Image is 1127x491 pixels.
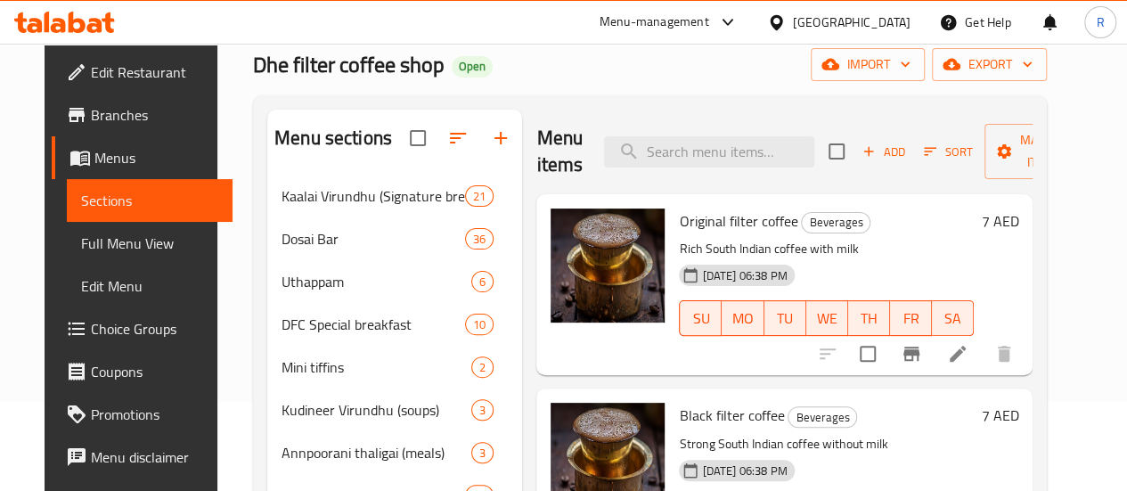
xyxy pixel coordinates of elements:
a: Coupons [52,350,233,393]
button: WE [806,300,848,336]
h6: 7 AED [981,209,1018,233]
div: items [471,356,494,378]
span: Edit Menu [81,275,218,297]
div: Kudineer Virundhu (soups)3 [267,389,522,431]
button: Manage items [984,124,1104,179]
a: Edit Menu [67,265,233,307]
div: Kaalai Virundhu (Signature breakfast)21 [267,175,522,217]
div: items [471,399,494,421]
a: Branches [52,94,233,136]
span: Dosai Bar [282,228,465,250]
span: 36 [466,231,493,248]
button: export [932,48,1047,81]
p: Strong South Indian coffee without milk [679,433,974,455]
a: Sections [67,179,233,222]
span: Dhe filter coffee shop [253,45,445,85]
span: Mini tiffins [282,356,471,378]
span: 3 [472,445,493,462]
img: Original filter coffee [551,209,665,323]
span: WE [813,306,841,331]
span: Annpoorani thaligai (meals) [282,442,471,463]
div: DFC Special breakfast10 [267,303,522,346]
span: Branches [91,104,218,126]
span: Original filter coffee [679,208,797,234]
a: Menu disclaimer [52,436,233,479]
span: Choice Groups [91,318,218,340]
div: Beverages [788,406,857,428]
a: Promotions [52,393,233,436]
span: MO [729,306,756,331]
button: FR [890,300,932,336]
span: R [1096,12,1104,32]
div: items [471,271,494,292]
p: Rich South Indian coffee with milk [679,238,974,260]
span: DFC Special breakfast [282,314,465,335]
div: Uthappam6 [267,260,522,303]
span: Full Menu View [81,233,218,254]
span: Sections [81,190,218,211]
span: Open [452,59,493,74]
span: Add [860,142,908,162]
button: Add [855,138,912,166]
span: Edit Restaurant [91,61,218,83]
span: SA [939,306,967,331]
button: Add section [479,117,522,160]
span: 10 [466,316,493,333]
button: import [811,48,925,81]
span: Sort [924,142,973,162]
span: Sort sections [437,117,479,160]
a: Choice Groups [52,307,233,350]
span: 6 [472,274,493,291]
span: [DATE] 06:38 PM [695,462,794,479]
div: Mini tiffins2 [267,346,522,389]
span: Select all sections [399,119,437,157]
a: Edit Restaurant [52,51,233,94]
div: Dosai Bar36 [267,217,522,260]
h6: 7 AED [981,403,1018,428]
span: FR [897,306,925,331]
div: items [471,442,494,463]
input: search [604,136,814,168]
span: 2 [472,359,493,376]
div: Menu-management [600,12,709,33]
span: Coupons [91,361,218,382]
span: Promotions [91,404,218,425]
span: Select section [818,133,855,170]
div: Open [452,56,493,78]
span: 3 [472,402,493,419]
span: Menu disclaimer [91,446,218,468]
span: TU [772,306,799,331]
a: Full Menu View [67,222,233,265]
div: items [465,314,494,335]
div: items [465,185,494,207]
button: SU [679,300,722,336]
div: Annpoorani thaligai (meals)3 [267,431,522,474]
span: Add item [855,138,912,166]
span: import [825,53,911,76]
span: Kudineer Virundhu (soups) [282,399,471,421]
span: Menus [94,147,218,168]
span: Sort items [912,138,984,166]
span: [DATE] 06:38 PM [695,267,794,284]
span: 21 [466,188,493,205]
button: SA [932,300,974,336]
span: Black filter coffee [679,402,784,429]
span: TH [855,306,883,331]
button: TH [848,300,890,336]
div: [GEOGRAPHIC_DATA] [793,12,911,32]
button: Sort [919,138,977,166]
button: MO [722,300,764,336]
button: TU [764,300,806,336]
button: delete [983,332,1025,375]
span: Beverages [802,212,870,233]
a: Menus [52,136,233,179]
span: Uthappam [282,271,471,292]
span: Kaalai Virundhu (Signature breakfast) [282,185,465,207]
